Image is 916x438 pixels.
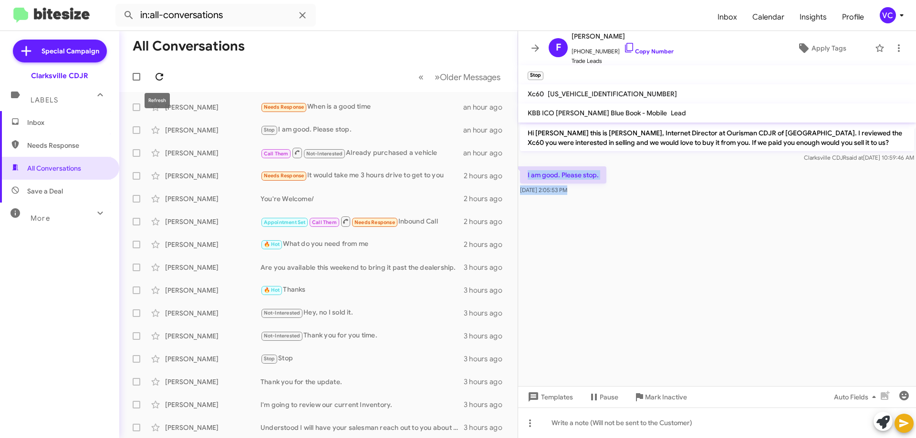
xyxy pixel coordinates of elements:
span: Inbox [27,118,108,127]
div: I am good. Please stop. [260,124,463,135]
div: 3 hours ago [464,263,510,272]
span: Not-Interested [264,333,301,339]
div: Inbound Call [260,215,464,227]
div: 2 hours ago [464,171,510,181]
span: Lead [671,109,686,117]
span: Stop [264,127,275,133]
span: Save a Deal [27,186,63,196]
span: Insights [792,3,834,31]
span: Trade Leads [572,56,674,66]
span: [DATE] 2:05:53 PM [520,186,567,194]
div: [PERSON_NAME] [165,400,260,409]
span: Needs Response [354,219,395,225]
div: [PERSON_NAME] [165,148,260,158]
span: More [31,214,50,223]
span: Call Them [312,219,337,225]
span: Apply Tags [812,40,846,57]
div: [PERSON_NAME] [165,194,260,204]
div: 3 hours ago [464,354,510,364]
span: KBB ICO [PERSON_NAME] Blue Book - Mobile [528,109,667,117]
input: Search [115,4,316,27]
div: Hey, no I sold it. [260,307,464,318]
div: [PERSON_NAME] [165,285,260,295]
div: You're Welcome/ [260,194,464,204]
span: Not-Interested [264,310,301,316]
span: Labels [31,96,58,104]
div: [PERSON_NAME] [165,308,260,318]
div: When is a good time [260,102,463,112]
div: 2 hours ago [464,217,510,226]
div: Thank you for you time. [260,330,464,341]
div: an hour ago [463,148,510,158]
div: 3 hours ago [464,331,510,341]
span: Older Messages [440,72,500,82]
div: 3 hours ago [464,285,510,295]
div: [PERSON_NAME] [165,240,260,249]
span: All Conversations [27,163,81,173]
div: 2 hours ago [464,194,510,204]
button: VC [872,7,906,23]
span: F [556,40,561,55]
span: Xc60 [528,90,544,98]
span: said at [846,154,863,161]
span: Appointment Set [264,219,306,225]
div: [PERSON_NAME] [165,423,260,432]
div: Refresh [145,93,170,108]
div: an hour ago [463,125,510,135]
span: Needs Response [264,104,304,110]
span: Stop [264,356,275,362]
span: Templates [526,388,573,406]
span: Not-Interested [306,151,343,157]
div: [PERSON_NAME] [165,102,260,112]
a: Calendar [745,3,792,31]
div: [PERSON_NAME] [165,217,260,226]
a: Inbox [710,3,745,31]
span: 🔥 Hot [264,241,280,247]
div: [PERSON_NAME] [165,331,260,341]
a: Profile [834,3,872,31]
div: Are you available this weekend to bring it past the dealership. [260,263,464,272]
div: What do you need from me [260,239,464,250]
span: Needs Response [264,173,304,179]
span: [PHONE_NUMBER] [572,42,674,56]
div: Thank you for the update. [260,377,464,387]
span: 🔥 Hot [264,287,280,293]
span: » [435,71,440,83]
div: Understood I will have your salesman reach out to you about the specials. [260,423,464,432]
span: « [418,71,424,83]
a: Copy Number [624,48,674,55]
span: [PERSON_NAME] [572,31,674,42]
span: Clarksville CDJR [DATE] 10:59:46 AM [804,154,914,161]
div: I'm going to review our current Inventory. [260,400,464,409]
div: an hour ago [463,102,510,112]
button: Auto Fields [826,388,887,406]
div: Clarksville CDJR [31,71,88,81]
div: [PERSON_NAME] [165,354,260,364]
h1: All Conversations [133,39,245,54]
span: Needs Response [27,141,108,150]
button: Apply Tags [772,40,870,57]
div: 3 hours ago [464,423,510,432]
p: Hi [PERSON_NAME] this is [PERSON_NAME], Internet Director at Ourisman CDJR of [GEOGRAPHIC_DATA]. ... [520,124,914,151]
nav: Page navigation example [413,67,506,87]
div: Thanks [260,285,464,295]
p: I am good. Please stop. [520,166,606,183]
button: Mark Inactive [626,388,695,406]
div: [PERSON_NAME] [165,263,260,272]
div: It would take me 3 hours drive to get to you [260,170,464,181]
small: Stop [528,71,543,80]
div: [PERSON_NAME] [165,125,260,135]
button: Pause [581,388,626,406]
div: [PERSON_NAME] [165,171,260,181]
div: 3 hours ago [464,377,510,387]
span: [US_VEHICLE_IDENTIFICATION_NUMBER] [548,90,677,98]
div: Already purchased a vehicle [260,147,463,159]
button: Templates [518,388,581,406]
span: Call Them [264,151,289,157]
button: Next [429,67,506,87]
span: Pause [600,388,618,406]
span: Auto Fields [834,388,880,406]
